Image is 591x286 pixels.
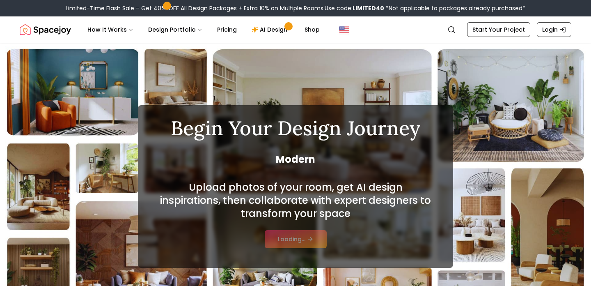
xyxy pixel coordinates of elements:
[20,21,71,38] a: Spacejoy
[353,4,384,12] b: LIMITED40
[211,21,243,38] a: Pricing
[81,21,326,38] nav: Main
[339,25,349,35] img: United States
[298,21,326,38] a: Shop
[245,21,296,38] a: AI Design
[81,21,140,38] button: How It Works
[158,118,433,138] h1: Begin Your Design Journey
[20,21,71,38] img: Spacejoy Logo
[325,4,384,12] span: Use code:
[20,16,571,43] nav: Global
[537,22,571,37] a: Login
[158,153,433,166] span: Modern
[384,4,525,12] span: *Not applicable to packages already purchased*
[467,22,530,37] a: Start Your Project
[158,181,433,220] h2: Upload photos of your room, get AI design inspirations, then collaborate with expert designers to...
[142,21,209,38] button: Design Portfolio
[66,4,525,12] div: Limited-Time Flash Sale – Get 40% OFF All Design Packages + Extra 10% on Multiple Rooms.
